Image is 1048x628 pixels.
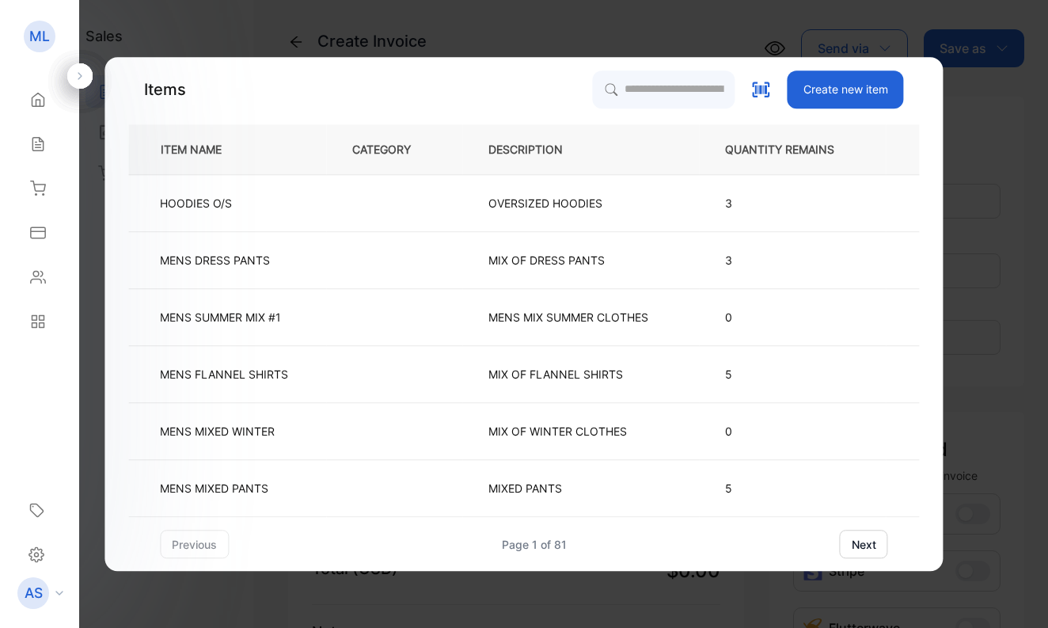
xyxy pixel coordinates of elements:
[144,78,186,101] p: Items
[13,6,60,54] button: Open LiveChat chat widget
[912,141,1007,158] p: UNIT PRICE
[488,252,605,268] p: MIX OF DRESS PANTS
[725,423,860,440] p: 0
[788,70,904,108] button: Create new item
[725,480,860,497] p: 5
[488,366,623,383] p: MIX OF FLANNEL SHIRTS
[160,195,232,211] p: HOODIES O/S
[154,141,247,158] p: ITEM NAME
[160,423,275,440] p: MENS MIXED WINTER
[352,141,436,158] p: CATEGORY
[160,480,268,497] p: MENS MIXED PANTS
[725,309,860,325] p: 0
[840,530,888,558] button: next
[725,141,860,158] p: QUANTITY REMAINS
[488,423,627,440] p: MIX OF WINTER CLOTHES
[160,530,229,558] button: previous
[488,141,588,158] p: DESCRIPTION
[160,366,288,383] p: MENS FLANNEL SHIRTS
[160,252,270,268] p: MENS DRESS PANTS
[29,26,50,47] p: ML
[25,583,43,603] p: AS
[160,309,281,325] p: MENS SUMMER MIX #1
[488,480,562,497] p: MIXED PANTS
[725,366,860,383] p: 5
[488,309,648,325] p: MENS MIX SUMMER CLOTHES
[725,252,860,268] p: 3
[488,195,602,211] p: OVERSIZED HOODIES
[725,195,860,211] p: 3
[502,536,567,553] div: Page 1 of 81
